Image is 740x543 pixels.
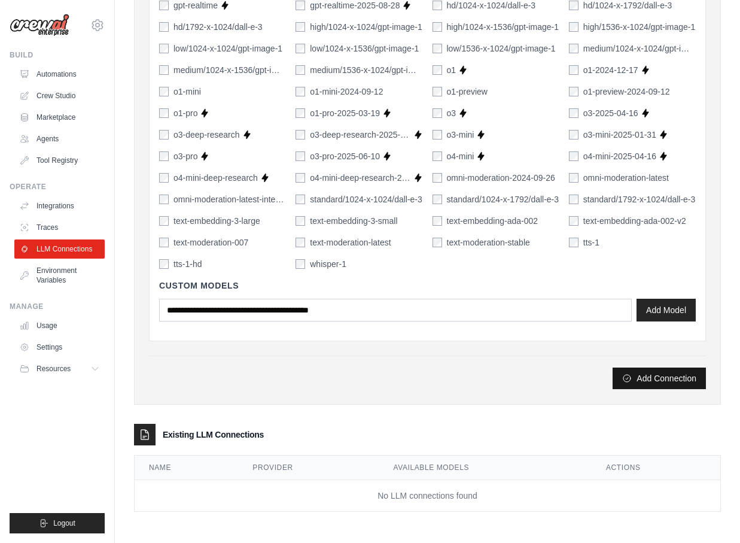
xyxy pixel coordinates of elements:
[173,86,201,98] label: o1-mini
[296,65,305,75] input: medium/1536-x-1024/gpt-image-1
[296,108,305,118] input: o1-pro-2025-03-19
[583,21,696,33] label: high/1536-x-1024/gpt-image-1
[14,129,105,148] a: Agents
[159,259,169,269] input: tts-1-hd
[296,238,305,247] input: text-moderation-latest
[14,261,105,290] a: Environment Variables
[310,129,410,141] label: o3-deep-research-2025-06-26
[173,21,263,33] label: hd/1792-x-1024/dall-e-3
[569,87,578,96] input: o1-preview-2024-09-12
[433,173,442,183] input: omni-moderation-2024-09-26
[296,151,305,161] input: o3-pro-2025-06-10
[583,150,656,162] label: o4-mini-2025-04-16
[447,64,456,76] label: o1
[433,238,442,247] input: text-moderation-stable
[310,64,422,76] label: medium/1536-x-1024/gpt-image-1
[159,44,169,53] input: low/1024-x-1024/gpt-image-1
[433,195,442,204] input: standard/1024-x-1792/dall-e-3
[613,368,706,389] button: Add Connection
[159,22,169,32] input: hd/1792-x-1024/dall-e-3
[296,87,305,96] input: o1-mini-2024-09-12
[296,1,305,10] input: gpt-realtime-2025-08-28
[173,172,258,184] label: o4-mini-deep-research
[310,21,422,33] label: high/1024-x-1024/gpt-image-1
[159,216,169,226] input: text-embedding-3-large
[10,182,105,192] div: Operate
[310,43,419,54] label: low/1024-x-1536/gpt-image-1
[583,43,696,54] label: medium/1024-x-1024/gpt-image-1
[433,216,442,226] input: text-embedding-ada-002
[173,64,286,76] label: medium/1024-x-1536/gpt-image-1
[447,193,559,205] label: standard/1024-x-1792/dall-e-3
[569,130,578,139] input: o3-mini-2025-01-31
[310,86,383,98] label: o1-mini-2024-09-12
[53,518,75,528] span: Logout
[433,65,442,75] input: o1
[447,236,530,248] label: text-moderation-stable
[569,22,578,32] input: high/1536-x-1024/gpt-image-1
[159,130,169,139] input: o3-deep-research
[159,108,169,118] input: o1-pro
[135,456,238,480] th: Name
[36,364,71,374] span: Resources
[163,429,264,441] h3: Existing LLM Connections
[14,196,105,216] a: Integrations
[433,87,442,96] input: o1-preview
[159,87,169,96] input: o1-mini
[433,151,442,161] input: o4-mini
[447,172,555,184] label: omni-moderation-2024-09-26
[569,151,578,161] input: o4-mini-2025-04-16
[310,193,422,205] label: standard/1024-x-1024/dall-e-3
[569,108,578,118] input: o3-2025-04-16
[296,22,305,32] input: high/1024-x-1024/gpt-image-1
[10,50,105,60] div: Build
[583,86,670,98] label: o1-preview-2024-09-12
[433,130,442,139] input: o3-mini
[159,173,169,183] input: o4-mini-deep-research
[592,456,720,480] th: Actions
[173,43,282,54] label: low/1024-x-1024/gpt-image-1
[569,238,578,247] input: tts-1
[583,129,656,141] label: o3-mini-2025-01-31
[159,65,169,75] input: medium/1024-x-1536/gpt-image-1
[14,338,105,357] a: Settings
[173,150,197,162] label: o3-pro
[14,316,105,335] a: Usage
[159,280,696,292] h4: Custom Models
[14,239,105,259] a: LLM Connections
[14,151,105,170] a: Tool Registry
[10,302,105,311] div: Manage
[159,151,169,161] input: o3-pro
[296,216,305,226] input: text-embedding-3-small
[14,218,105,237] a: Traces
[569,65,578,75] input: o1-2024-12-17
[10,513,105,533] button: Logout
[433,108,442,118] input: o3
[296,130,305,139] input: o3-deep-research-2025-06-26
[583,193,696,205] label: standard/1792-x-1024/dall-e-3
[159,195,169,204] input: omni-moderation-latest-intents
[296,173,305,183] input: o4-mini-deep-research-2025-06-26
[583,215,686,227] label: text-embedding-ada-002-v2
[447,150,474,162] label: o4-mini
[569,216,578,226] input: text-embedding-ada-002-v2
[173,236,248,248] label: text-moderation-007
[569,173,578,183] input: omni-moderation-latest
[569,195,578,204] input: standard/1792-x-1024/dall-e-3
[569,1,578,10] input: hd/1024-x-1792/dall-e-3
[583,64,638,76] label: o1-2024-12-17
[159,1,169,10] input: gpt-realtime
[310,236,391,248] label: text-moderation-latest
[310,172,410,184] label: o4-mini-deep-research-2025-06-26
[447,86,488,98] label: o1-preview
[379,456,592,480] th: Available Models
[637,299,696,321] button: Add Model
[14,359,105,378] button: Resources
[310,107,380,119] label: o1-pro-2025-03-19
[296,44,305,53] input: low/1024-x-1536/gpt-image-1
[296,195,305,204] input: standard/1024-x-1024/dall-e-3
[310,258,346,270] label: whisper-1
[173,129,240,141] label: o3-deep-research
[569,44,578,53] input: medium/1024-x-1024/gpt-image-1
[583,236,599,248] label: tts-1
